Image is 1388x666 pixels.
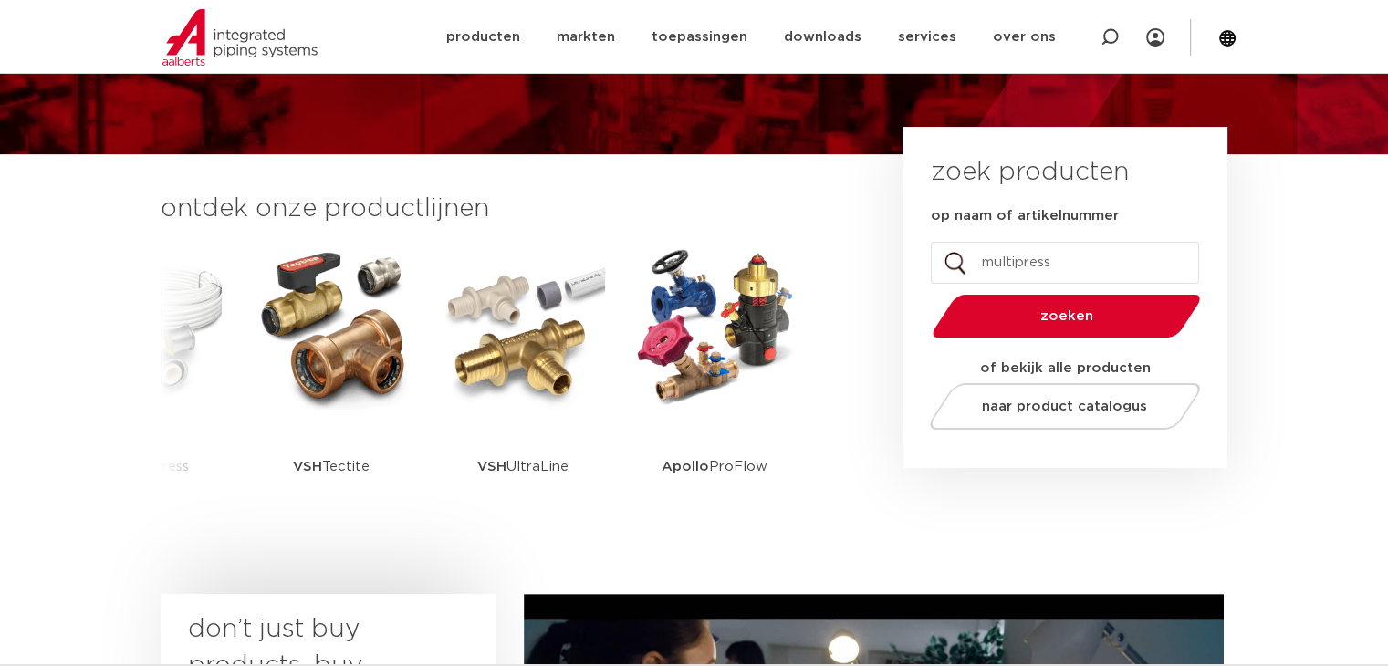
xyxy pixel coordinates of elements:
a: ApolloProFlow [632,245,797,524]
p: Tectite [293,410,370,524]
strong: VSH [293,460,322,473]
p: ProFlow [662,410,767,524]
a: naar product catalogus [924,383,1205,430]
span: zoeken [979,309,1153,323]
a: VSHUltraLine [441,245,605,524]
p: UltraLine [477,410,569,524]
button: zoeken [924,293,1207,339]
strong: VSH [477,460,506,473]
h3: ontdek onze productlijnen [161,191,841,227]
h3: zoek producten [931,154,1129,191]
a: VSHTectite [249,245,413,524]
span: naar product catalogus [982,400,1147,413]
strong: of bekijk alle producten [980,361,1151,375]
input: zoeken [931,242,1199,284]
strong: Apollo [662,460,709,473]
label: op naam of artikelnummer [931,207,1119,225]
